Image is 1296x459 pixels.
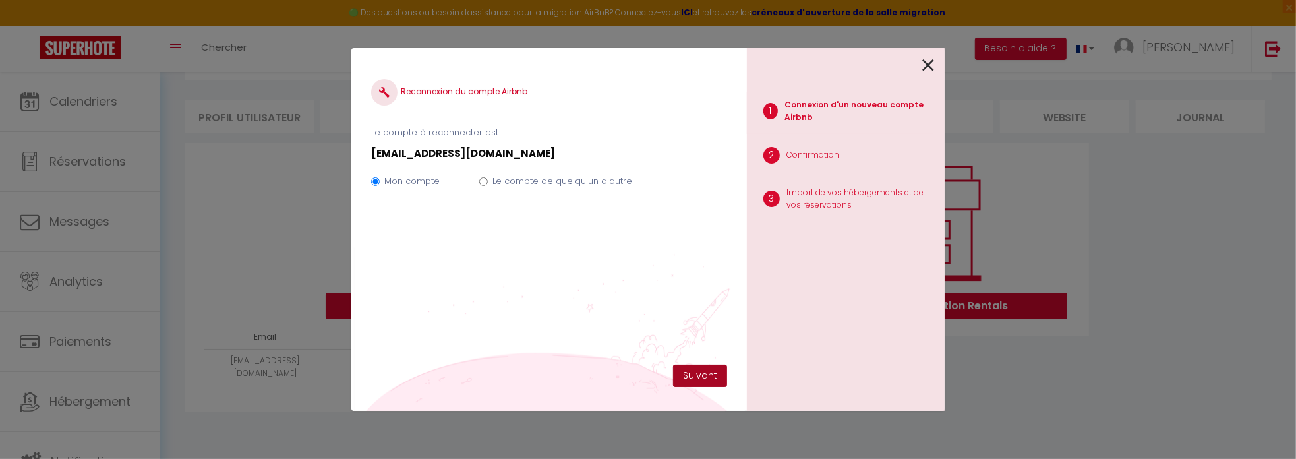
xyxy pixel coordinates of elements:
p: [EMAIL_ADDRESS][DOMAIN_NAME] [371,146,727,162]
p: Confirmation [786,149,839,162]
label: Mon compte [384,175,440,188]
button: Ouvrir le widget de chat LiveChat [11,5,50,45]
p: Le compte à reconnecter est : [371,126,727,139]
p: Connexion d'un nouveau compte Airbnb [784,99,934,124]
h4: Reconnexion du compte Airbnb [371,79,727,106]
span: 1 [763,103,778,119]
p: Import de vos hébergements et de vos réservations [786,187,934,212]
span: 2 [763,147,780,164]
button: Suivant [673,365,727,387]
label: Le compte de quelqu'un d'autre [492,175,632,188]
span: 3 [763,191,780,207]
